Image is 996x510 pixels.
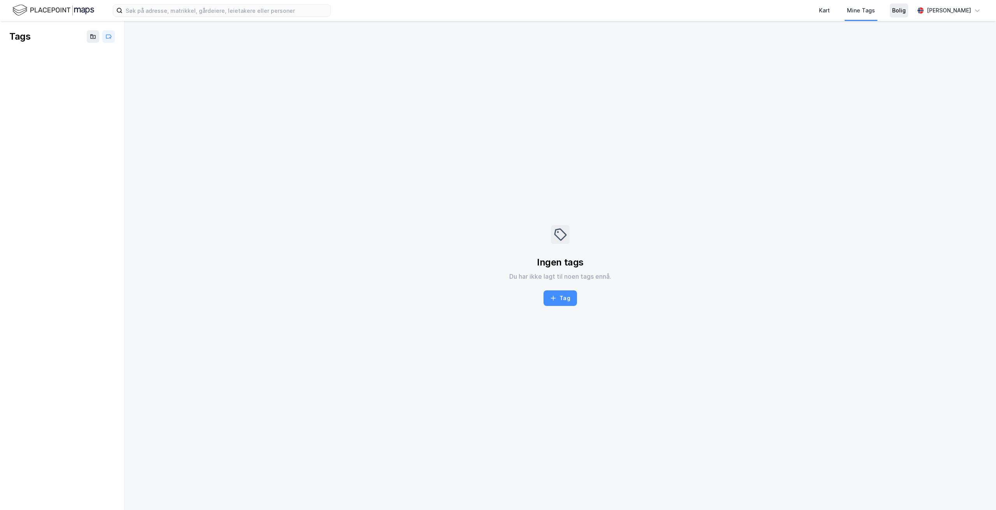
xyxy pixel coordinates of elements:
[819,6,830,15] div: Kart
[892,6,906,15] div: Bolig
[509,272,611,281] div: Du har ikke lagt til noen tags ennå.
[544,290,577,306] button: Tag
[123,5,330,16] input: Søk på adresse, matrikkel, gårdeiere, leietakere eller personer
[847,6,875,15] div: Mine Tags
[927,6,971,15] div: [PERSON_NAME]
[12,3,94,17] img: logo.f888ab2527a4732fd821a326f86c7f29.svg
[957,473,996,510] iframe: Chat Widget
[537,256,584,269] div: Ingen tags
[9,30,30,43] div: Tags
